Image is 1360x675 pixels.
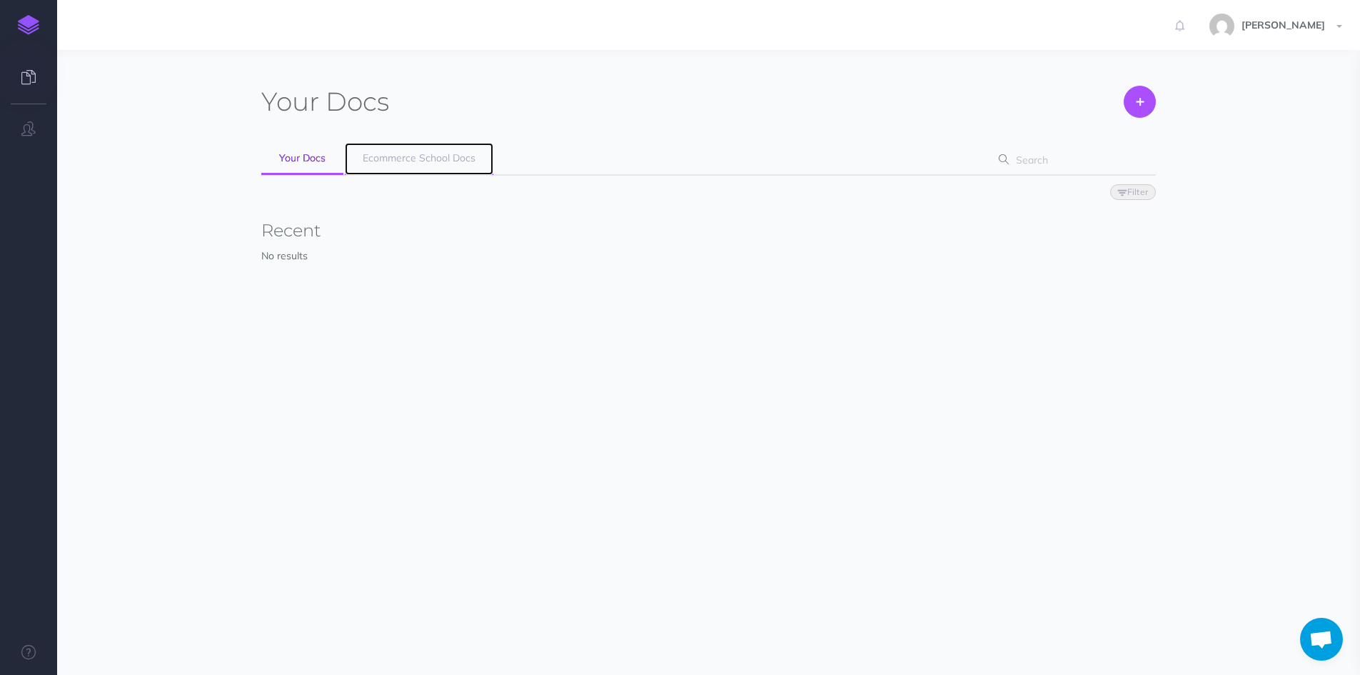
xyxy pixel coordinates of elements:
button: Filter [1110,184,1156,200]
div: Aprire la chat [1300,618,1343,661]
h1: Docs [261,86,389,118]
a: Ecommerce School Docs [345,143,493,175]
span: Ecommerce School Docs [363,151,475,164]
img: logo-mark.svg [18,15,39,35]
span: [PERSON_NAME] [1234,19,1332,31]
h3: Recent [261,221,1156,240]
input: Search [1012,147,1134,173]
p: No results [261,248,1156,264]
span: Your [261,86,319,117]
span: Your Docs [279,151,326,164]
a: Your Docs [261,143,343,175]
img: 773ddf364f97774a49de44848d81cdba.jpg [1209,14,1234,39]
